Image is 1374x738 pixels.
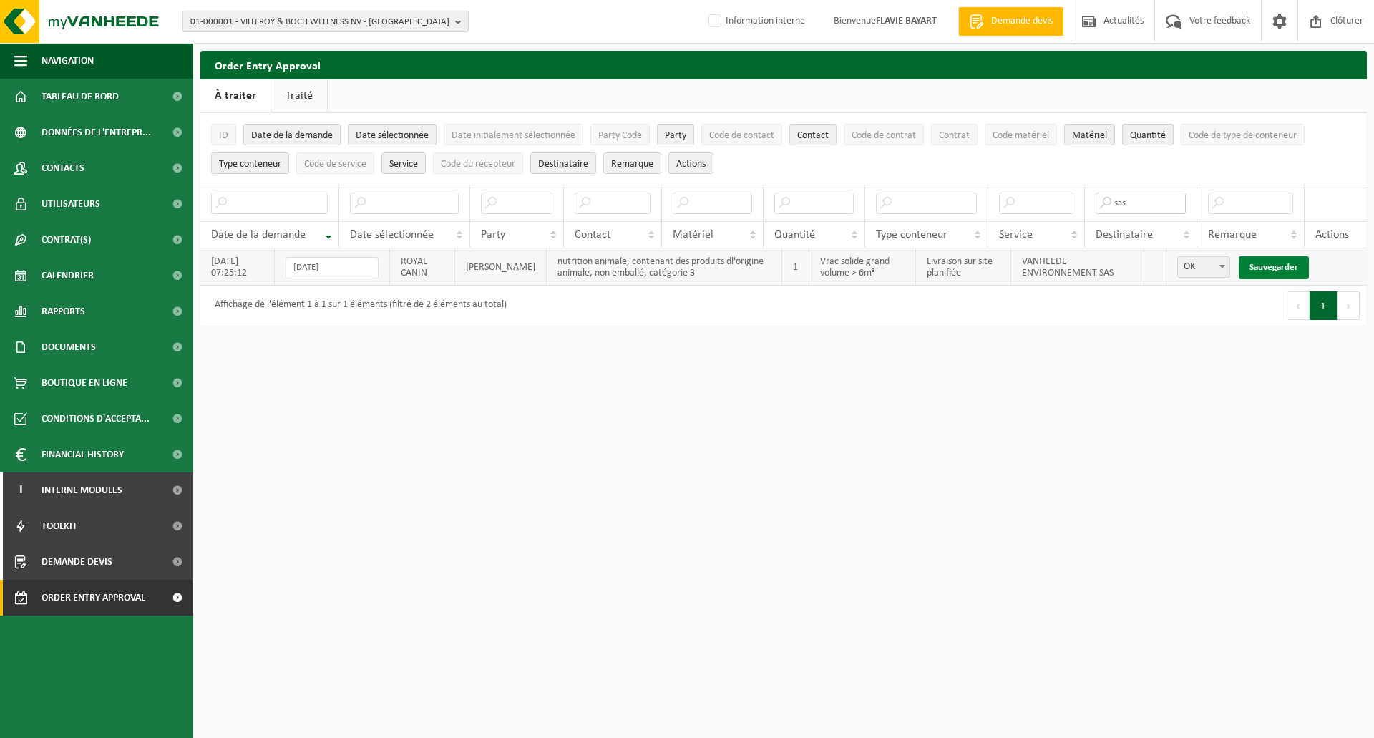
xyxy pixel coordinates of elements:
td: 1 [782,248,809,286]
span: Conditions d'accepta... [42,401,150,437]
span: Données de l'entrepr... [42,115,151,150]
button: 1 [1310,291,1338,320]
span: Contrat(s) [42,222,91,258]
span: Code de contact [709,130,774,141]
span: OK [1177,256,1230,278]
button: Next [1338,291,1360,320]
button: Code de type de conteneurCode de type de conteneur: Activate to sort [1181,124,1305,145]
span: Financial History [42,437,124,472]
button: Code du récepteurCode du récepteur: Activate to sort [433,152,523,174]
span: Destinataire [538,159,588,170]
td: [DATE] 07:25:12 [200,248,275,286]
button: Date sélectionnéeDate sélectionnée: Activate to sort [348,124,437,145]
span: Contact [575,229,610,241]
span: Demande devis [988,14,1056,29]
span: Code de type de conteneur [1189,130,1297,141]
a: Sauvegarder [1239,256,1309,279]
span: Remarque [1208,229,1257,241]
td: ROYAL CANIN [390,248,455,286]
label: Information interne [706,11,805,32]
span: Boutique en ligne [42,365,127,401]
button: DestinataireDestinataire : Activate to sort [530,152,596,174]
span: I [14,472,27,508]
button: Type conteneurType conteneur: Activate to sort [211,152,289,174]
button: ContratContrat: Activate to sort [931,124,978,145]
button: IDID: Activate to sort [211,124,236,145]
div: Affichage de l'élément 1 à 1 sur 1 éléments (filtré de 2 éléments au total) [208,293,507,319]
span: Date de la demande [251,130,333,141]
span: Type conteneur [219,159,281,170]
a: Traité [271,79,327,112]
span: ID [219,130,228,141]
span: OK [1178,257,1229,277]
button: ServiceService: Activate to sort [381,152,426,174]
a: À traiter [200,79,271,112]
span: Documents [42,329,96,365]
span: Order entry approval [42,580,145,616]
span: Type conteneur [876,229,947,241]
span: Party [665,130,686,141]
span: Code du récepteur [441,159,515,170]
span: Rapports [42,293,85,329]
button: Code de contratCode de contrat: Activate to sort [844,124,924,145]
button: ContactContact: Activate to sort [789,124,837,145]
td: Livraison sur site planifiée [916,248,1011,286]
td: nutrition animale, contenant des produits dl'origine animale, non emballé, catégorie 3 [547,248,782,286]
span: Party [481,229,505,241]
span: Tableau de bord [42,79,119,115]
span: Navigation [42,43,94,79]
span: Code matériel [993,130,1049,141]
button: Code matérielCode matériel: Activate to sort [985,124,1057,145]
a: Demande devis [958,7,1063,36]
span: Contrat [939,130,970,141]
button: RemarqueRemarque: Activate to sort [603,152,661,174]
td: Vrac solide grand volume > 6m³ [809,248,916,286]
span: Code de service [304,159,366,170]
strong: FLAVIE BAYART [876,16,937,26]
button: Date de la demandeDate de la demande: Activate to remove sorting [243,124,341,145]
button: Code de contactCode de contact: Activate to sort [701,124,782,145]
span: Date de la demande [211,229,306,241]
button: Previous [1287,291,1310,320]
button: QuantitéQuantité: Activate to sort [1122,124,1174,145]
span: 01-000001 - VILLEROY & BOCH WELLNESS NV - [GEOGRAPHIC_DATA] [190,11,449,33]
span: Interne modules [42,472,122,508]
span: Contacts [42,150,84,186]
span: Utilisateurs [42,186,100,222]
span: Demande devis [42,544,112,580]
span: Date sélectionnée [350,229,434,241]
button: Date initialement sélectionnéeDate initialement sélectionnée: Activate to sort [444,124,583,145]
span: Toolkit [42,508,77,544]
span: Contact [797,130,829,141]
span: Actions [1315,229,1349,241]
span: Code de contrat [852,130,916,141]
span: Matériel [1072,130,1107,141]
button: MatérielMatériel: Activate to sort [1064,124,1115,145]
h2: Order Entry Approval [200,51,1367,79]
span: Destinataire [1096,229,1153,241]
span: Date initialement sélectionnée [452,130,575,141]
button: Party CodeParty Code: Activate to sort [590,124,650,145]
td: VANHEEDE ENVIRONNEMENT SAS [1011,248,1144,286]
span: Party Code [598,130,642,141]
span: Service [389,159,418,170]
span: Matériel [673,229,713,241]
button: Actions [668,152,713,174]
button: 01-000001 - VILLEROY & BOCH WELLNESS NV - [GEOGRAPHIC_DATA] [182,11,469,32]
span: Actions [676,159,706,170]
span: Quantité [1130,130,1166,141]
td: [PERSON_NAME] [455,248,547,286]
span: Date sélectionnée [356,130,429,141]
span: Calendrier [42,258,94,293]
span: Service [999,229,1033,241]
span: Quantité [774,229,815,241]
button: Code de serviceCode de service: Activate to sort [296,152,374,174]
span: Remarque [611,159,653,170]
button: PartyParty: Activate to sort [657,124,694,145]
